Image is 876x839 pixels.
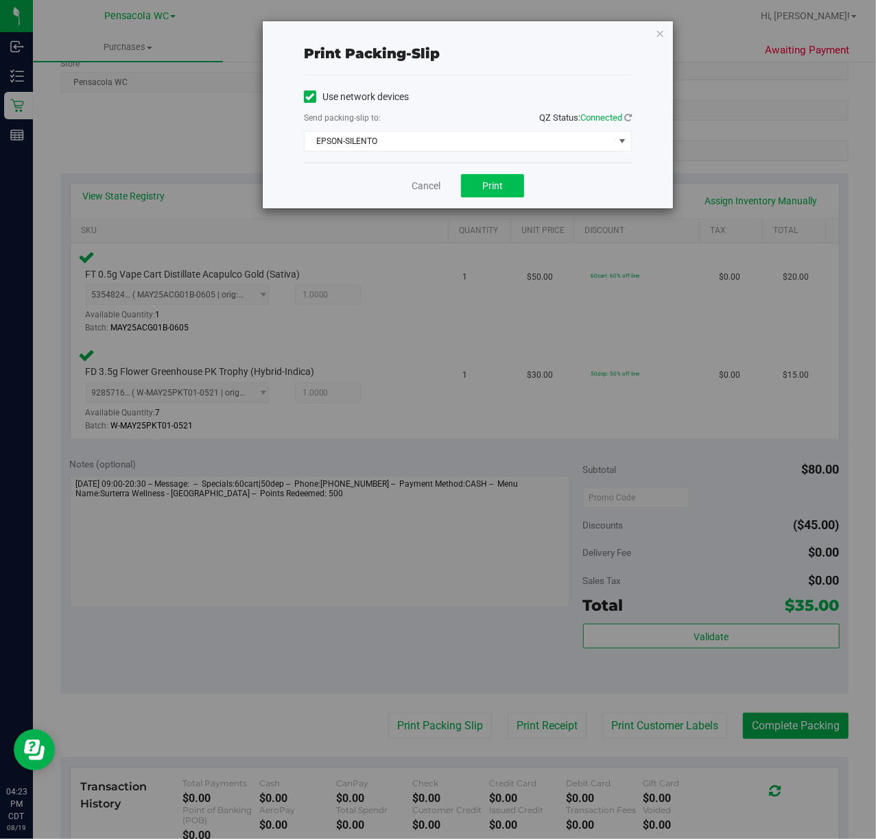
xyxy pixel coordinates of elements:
span: select [614,132,631,151]
span: Connected [580,112,622,123]
span: Print [482,180,503,191]
label: Send packing-slip to: [304,112,381,124]
span: EPSON-SILENTO [305,132,614,151]
label: Use network devices [304,90,409,104]
button: Print [461,174,524,197]
span: QZ Status: [539,112,632,123]
iframe: Resource center [14,729,55,770]
span: Print packing-slip [304,45,440,62]
a: Cancel [412,179,440,193]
